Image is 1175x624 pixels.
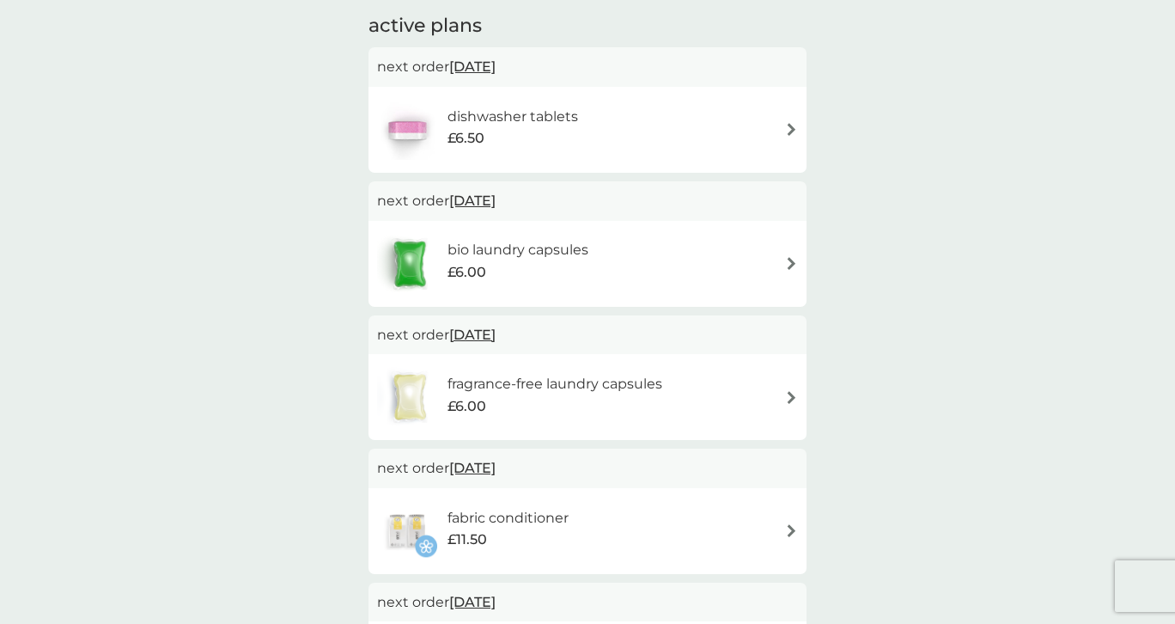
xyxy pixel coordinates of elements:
span: £6.50 [447,127,484,150]
span: [DATE] [449,585,496,619]
span: [DATE] [449,184,496,217]
span: [DATE] [449,50,496,83]
h6: fabric conditioner [447,507,569,529]
img: dishwasher tablets [377,100,437,160]
p: next order [377,56,798,78]
span: [DATE] [449,451,496,485]
p: next order [377,457,798,480]
p: next order [377,324,798,346]
h6: bio laundry capsules [447,239,588,261]
h6: dishwasher tablets [447,106,578,128]
img: fabric conditioner [377,501,437,561]
h6: fragrance-free laundry capsules [447,373,662,395]
img: arrow right [785,391,798,404]
span: £6.00 [447,261,486,284]
span: £6.00 [447,395,486,418]
p: next order [377,591,798,614]
span: [DATE] [449,318,496,352]
h2: active plans [368,13,807,40]
img: bio laundry capsules [377,234,442,294]
img: fragrance-free laundry capsules [377,367,442,427]
img: arrow right [785,123,798,136]
span: £11.50 [447,529,487,551]
img: arrow right [785,257,798,270]
img: arrow right [785,524,798,537]
p: next order [377,190,798,212]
